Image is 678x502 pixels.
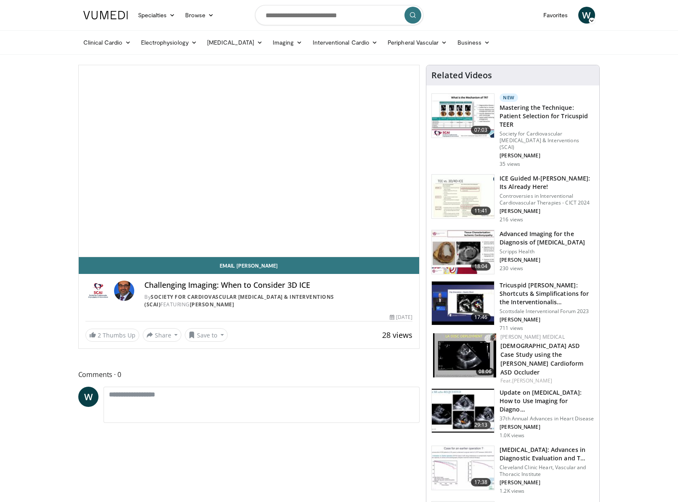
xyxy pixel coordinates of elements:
[500,316,594,323] p: [PERSON_NAME]
[431,93,594,167] a: 07:03 New Mastering the Technique: Patient Selection for Tricuspid TEER Society for Cardiovascula...
[185,328,228,342] button: Save to
[431,388,594,439] a: 29:13 Update on [MEDICAL_DATA]: How to Use Imaging for Diagno… 37th Annual Advances in Heart Dise...
[78,34,136,51] a: Clinical Cardio
[500,479,594,486] p: [PERSON_NAME]
[433,333,496,377] a: 08:06
[500,446,594,462] h3: [MEDICAL_DATA]: Advances in Diagnostic Evaluation and T…
[114,281,134,301] img: Avatar
[308,34,383,51] a: Interventional Cardio
[500,281,594,306] h3: Tricuspid [PERSON_NAME]: Shortcuts & Simplifications for the Interventionalis…
[432,389,494,433] img: fee9df8d-ea80-4be0-9ec0-76aacb0b9bac.150x105_q85_crop-smart_upscale.jpg
[471,313,491,321] span: 17:46
[500,257,594,263] p: [PERSON_NAME]
[144,281,412,290] h4: Challenging Imaging: When to Consider 3D ICE
[500,152,594,159] p: [PERSON_NAME]
[78,387,98,407] a: W
[432,282,494,325] img: cd773793-0f03-4960-b976-a0bce4ff7c98.150x105_q85_crop-smart_upscale.jpg
[432,230,494,274] img: 46056120-0342-4fed-8c5b-2d593b1ef72c.150x105_q85_crop-smart_upscale.jpg
[431,446,594,494] a: 17:38 [MEDICAL_DATA]: Advances in Diagnostic Evaluation and T… Cleveland Clinic Heart, Vascular a...
[476,368,494,375] span: 08:06
[85,281,111,301] img: Society for Cardiovascular Angiography & Interventions (SCAI)
[500,325,523,332] p: 711 views
[79,65,420,257] video-js: Video Player
[471,207,491,215] span: 11:41
[500,130,594,151] p: Society for Cardiovascular [MEDICAL_DATA] & Interventions (SCAI)
[390,313,412,321] div: [DATE]
[78,369,420,380] span: Comments 0
[500,342,583,376] a: [DEMOGRAPHIC_DATA] ASD Case Study using the [PERSON_NAME] Cardioform ASD Occluder
[383,34,452,51] a: Peripheral Vascular
[538,7,573,24] a: Favorites
[180,7,219,24] a: Browse
[85,329,139,342] a: 2 Thumbs Up
[471,421,491,429] span: 29:13
[432,94,494,138] img: 47e2ecf0-ee3f-4e66-94ec-36b848c19fd4.150x105_q85_crop-smart_upscale.jpg
[431,174,594,223] a: 11:41 ICE Guided M-[PERSON_NAME]: Its Already Here! Controversies in Interventional Cardiovascula...
[268,34,308,51] a: Imaging
[500,333,565,340] a: [PERSON_NAME] Medical
[500,161,520,167] p: 35 views
[500,424,594,430] p: [PERSON_NAME]
[500,265,523,272] p: 230 views
[512,377,552,384] a: [PERSON_NAME]
[431,70,492,80] h4: Related Videos
[471,262,491,271] span: 18:04
[500,104,594,129] h3: Mastering the Technique: Patient Selection for Tricuspid TEER
[471,478,491,486] span: 17:38
[500,230,594,247] h3: Advanced Imaging for the Diagnosis of [MEDICAL_DATA]
[500,388,594,414] h3: Update on [MEDICAL_DATA]: How to Use Imaging for Diagno…
[500,248,594,255] p: Scripps Health
[500,308,594,315] p: Scottsdale Interventional Forum 2023
[143,328,182,342] button: Share
[431,230,594,274] a: 18:04 Advanced Imaging for the Diagnosis of [MEDICAL_DATA] Scripps Health [PERSON_NAME] 230 views
[144,293,334,308] a: Society for Cardiovascular [MEDICAL_DATA] & Interventions (SCAI)
[202,34,268,51] a: [MEDICAL_DATA]
[500,464,594,478] p: Cleveland Clinic Heart, Vascular and Thoracic Institute
[578,7,595,24] a: W
[500,216,523,223] p: 216 views
[98,331,101,339] span: 2
[433,333,496,377] img: 74a9e753-0c8a-4ed2-9880-5950ea741e19.150x105_q85_crop-smart_upscale.jpg
[500,432,524,439] p: 1.0K views
[432,175,494,218] img: a17747c4-475d-41fe-8e63-9d586778740c.150x105_q85_crop-smart_upscale.jpg
[500,377,593,385] div: Feat.
[382,330,412,340] span: 28 views
[83,11,128,19] img: VuMedi Logo
[79,257,420,274] a: Email [PERSON_NAME]
[500,415,594,422] p: 37th Annual Advances in Heart Disease
[431,281,594,332] a: 17:46 Tricuspid [PERSON_NAME]: Shortcuts & Simplifications for the Interventionalis… Scottsdale I...
[500,193,594,206] p: Controversies in Interventional Cardiovascular Therapies - CICT 2024
[500,488,524,494] p: 1.2K views
[255,5,423,25] input: Search topics, interventions
[471,126,491,134] span: 07:03
[500,208,594,215] p: [PERSON_NAME]
[133,7,181,24] a: Specialties
[144,293,412,308] div: By FEATURING
[432,446,494,490] img: 0949f543-5b77-4964-beeb-3f74d8a8bf9a.150x105_q85_crop-smart_upscale.jpg
[136,34,202,51] a: Electrophysiology
[452,34,495,51] a: Business
[190,301,234,308] a: [PERSON_NAME]
[500,93,518,102] p: New
[500,174,594,191] h3: ICE Guided M-[PERSON_NAME]: Its Already Here!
